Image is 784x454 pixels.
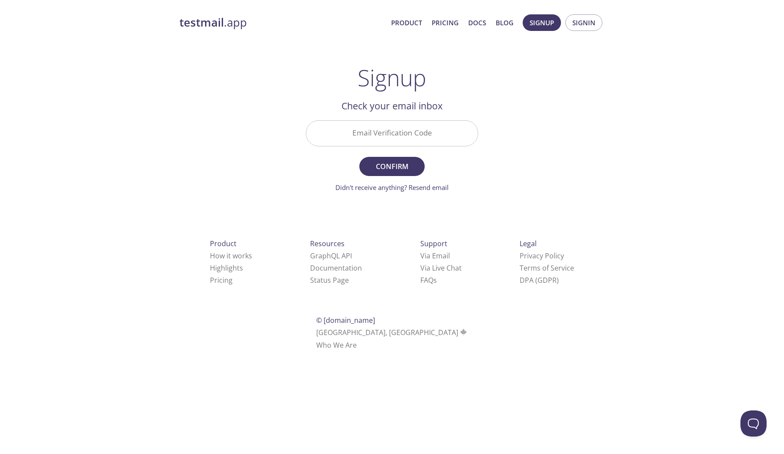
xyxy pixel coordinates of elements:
[496,17,514,28] a: Blog
[740,410,767,437] iframe: Help Scout Beacon - Open
[420,251,450,261] a: Via Email
[420,275,437,285] a: FAQ
[316,315,375,325] span: © [DOMAIN_NAME]
[391,17,422,28] a: Product
[210,275,233,285] a: Pricing
[369,160,415,173] span: Confirm
[310,239,345,248] span: Resources
[520,263,574,273] a: Terms of Service
[572,17,595,28] span: Signin
[433,275,437,285] span: s
[310,251,352,261] a: GraphQL API
[565,14,602,31] button: Signin
[316,328,468,337] span: [GEOGRAPHIC_DATA], [GEOGRAPHIC_DATA]
[520,239,537,248] span: Legal
[179,15,224,30] strong: testmail
[210,251,252,261] a: How it works
[310,263,362,273] a: Documentation
[310,275,349,285] a: Status Page
[179,15,384,30] a: testmail.app
[468,17,486,28] a: Docs
[210,239,237,248] span: Product
[523,14,561,31] button: Signup
[316,340,357,350] a: Who We Are
[335,183,449,192] a: Didn't receive anything? Resend email
[530,17,554,28] span: Signup
[520,251,564,261] a: Privacy Policy
[359,157,425,176] button: Confirm
[432,17,459,28] a: Pricing
[358,64,426,91] h1: Signup
[210,263,243,273] a: Highlights
[420,239,447,248] span: Support
[420,263,462,273] a: Via Live Chat
[520,275,559,285] a: DPA (GDPR)
[306,98,478,113] h2: Check your email inbox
